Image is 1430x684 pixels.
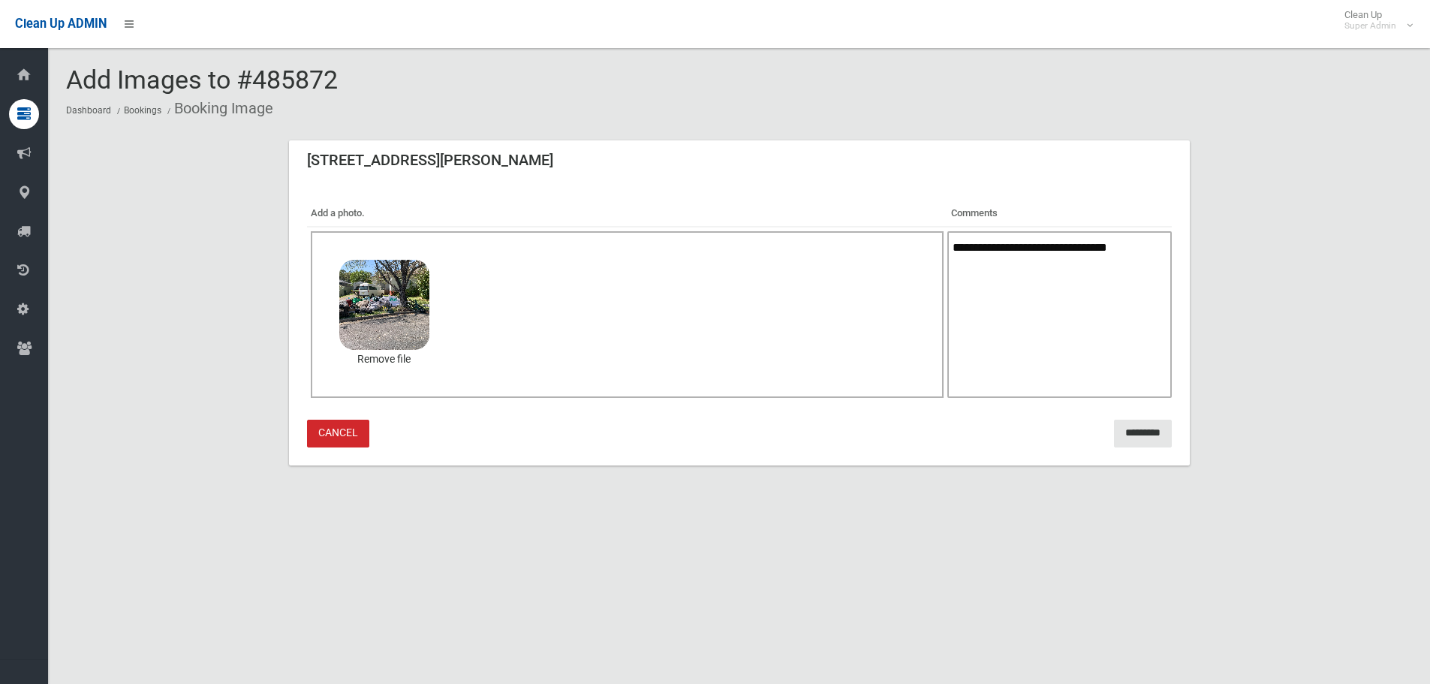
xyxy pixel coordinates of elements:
[124,105,161,116] a: Bookings
[1344,20,1396,32] small: Super Admin
[307,200,948,227] th: Add a photo.
[66,105,111,116] a: Dashboard
[1337,9,1411,32] span: Clean Up
[66,65,338,95] span: Add Images to #485872
[15,17,107,31] span: Clean Up ADMIN
[307,152,553,167] h3: [STREET_ADDRESS][PERSON_NAME]
[307,420,369,447] a: Cancel
[947,200,1171,227] th: Comments
[164,95,273,122] li: Booking Image
[339,350,429,369] a: Remove file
